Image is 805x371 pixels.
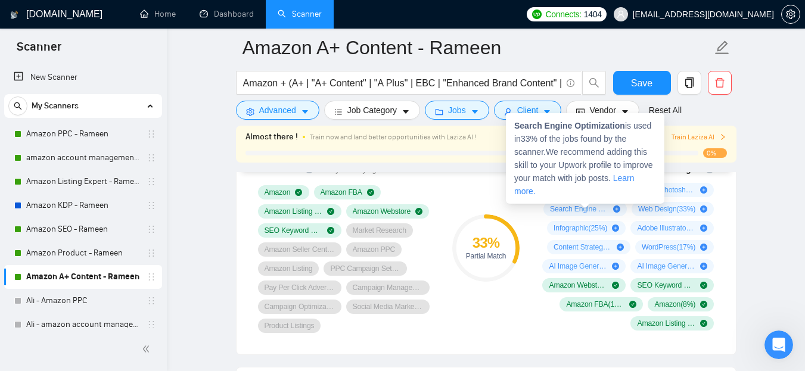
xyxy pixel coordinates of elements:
span: Search for help [24,243,97,255]
img: upwork-logo.png [532,10,542,19]
span: SEO Keyword Research [265,226,323,235]
span: Client [517,104,539,117]
p: How can we help? [24,145,215,166]
span: bars [334,107,343,116]
p: Hi [EMAIL_ADDRESS][DOMAIN_NAME] 👋 [24,85,215,145]
span: PPC Campaign Setup & Management [330,264,400,273]
button: search [582,71,606,95]
span: idcard [576,107,585,116]
span: Campaign Management [353,283,423,292]
span: check-circle [629,301,636,308]
span: check-circle [700,301,707,308]
a: Amazon SEO - Rameen [26,217,139,241]
a: Reset All [649,104,682,117]
img: logo [10,5,18,24]
img: logo [24,23,43,42]
button: settingAdvancedcaret-down [236,101,319,120]
button: Save [613,71,671,95]
span: search [9,102,27,110]
li: New Scanner [4,66,162,89]
span: caret-down [402,107,410,116]
span: Amazon Listing [265,264,313,273]
span: Scanner Insights [638,165,703,173]
span: check-circle [415,208,422,215]
span: Amazon FBA ( 17 %) [566,300,624,309]
a: setting [781,10,800,19]
span: holder [147,177,156,186]
button: search [8,96,27,116]
span: Adobe Illustrator ( 17 %) [637,223,695,233]
span: holder [147,272,156,282]
span: plus-circle [700,225,707,232]
span: Amazon ( 8 %) [654,300,695,309]
span: Scanner [7,38,71,63]
div: Send us a messageWe typically reply in under a minute [12,180,226,226]
button: delete [708,71,732,95]
img: Profile image for Mariia [150,19,174,43]
span: Help [189,291,208,300]
a: Amazon Listing Expert - Rameen [26,170,139,194]
span: is used in 33 % of the jobs found by the scanner. We recommend adding this skill to your Upwork p... [514,121,653,196]
div: 33 % [452,236,520,250]
span: Advanced [259,104,296,117]
span: Save [631,76,652,91]
span: Web Design ( 33 %) [638,204,695,214]
span: caret-down [471,107,479,116]
span: Amazon Listing Optimization ( 8 %) [637,319,695,328]
a: Amazon Product - Rameen [26,241,139,265]
span: My Scanners [32,94,79,118]
span: check-circle [367,189,374,196]
span: plus-circle [700,244,707,251]
a: Amazon KDP - Rameen [26,194,139,217]
span: Amazon Listing Optimization [265,207,323,216]
strong: Search Engine Optimization [514,121,625,130]
span: Connects: [545,8,581,21]
button: setting [781,5,800,24]
span: check-circle [700,320,707,327]
a: Ali - Amazon PPC [26,289,139,313]
span: check-circle [612,282,619,289]
a: Ali - amazon account management [26,313,139,336]
span: caret-down [621,107,629,116]
span: Market Research [353,226,406,235]
span: Vendor [589,104,616,117]
span: 1404 [584,8,602,21]
span: AI Image Generation & Editing ( 8 %) [637,261,695,271]
a: searchScanner [278,9,322,19]
div: Close [205,19,226,40]
span: right [719,133,726,141]
a: amazon account management - Rameen [26,146,139,170]
span: Amazon FBA [321,188,362,197]
span: user [504,107,512,116]
span: holder [147,296,156,305]
a: homeHome [140,9,176,19]
span: Amazon Webstore ( 83 %) [549,280,607,290]
span: check-circle [295,189,302,196]
button: barsJob Categorycaret-down [324,101,420,120]
span: check-circle [327,208,334,215]
span: check-circle [327,227,334,234]
span: caret-down [301,107,309,116]
span: Almost there ! [245,130,298,144]
span: caret-down [543,107,551,116]
span: setting [246,107,254,116]
button: folderJobscaret-down [425,101,489,120]
button: idcardVendorcaret-down [566,101,639,120]
div: We typically reply in under a minute [24,203,199,216]
span: plus-circle [617,244,624,251]
span: Product Listings [265,321,315,331]
img: Profile image for Valeriia [128,19,151,43]
button: Train Laziza AI [672,132,726,143]
span: edit [714,40,730,55]
a: Amazon A+ Content - Rameen [26,265,139,289]
span: plus-circle [700,263,707,270]
span: holder [147,320,156,329]
span: Messages [99,291,140,300]
span: Job Category [347,104,397,117]
span: user [617,10,625,18]
span: WordPress ( 17 %) [642,242,695,252]
span: holder [147,153,156,163]
span: plus-circle [612,225,619,232]
button: userClientcaret-down [494,101,562,120]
